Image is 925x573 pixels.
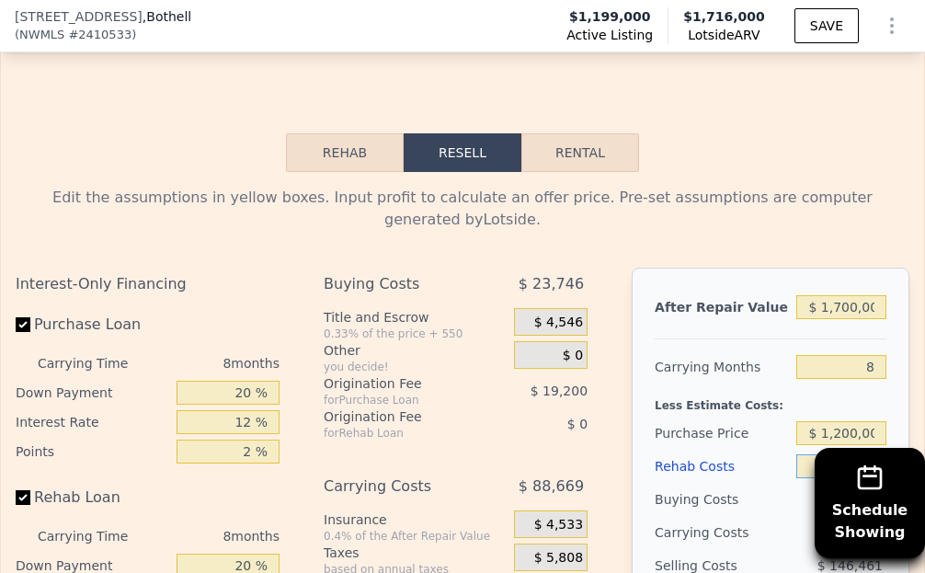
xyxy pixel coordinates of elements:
[16,187,909,231] div: Edit the assumptions in yellow boxes. Input profit to calculate an offer price. Pre-set assumptio...
[143,7,191,26] span: , Bothell
[135,349,280,378] div: 8 months
[534,550,583,567] span: $ 5,808
[16,268,280,301] div: Interest-Only Financing
[16,437,169,466] div: Points
[324,407,477,426] div: Origination Fee
[19,26,64,44] span: NWMLS
[38,521,128,551] div: Carrying Time
[817,558,883,573] span: $ 146,461
[324,308,507,327] div: Title and Escrow
[567,417,588,431] span: $ 0
[655,350,789,384] div: Carrying Months
[519,268,584,301] span: $ 23,746
[534,315,583,331] span: $ 4,546
[655,417,789,450] div: Purchase Price
[324,544,507,562] div: Taxes
[135,521,280,551] div: 8 months
[15,26,136,44] div: ( )
[324,510,507,529] div: Insurance
[534,517,583,533] span: $ 4,533
[16,317,30,332] input: Purchase Loan
[683,9,765,24] span: $1,716,000
[655,291,789,324] div: After Repair Value
[68,26,131,44] span: # 2410533
[519,470,584,503] span: $ 88,669
[324,341,507,360] div: Other
[815,448,925,558] button: ScheduleShowing
[38,349,128,378] div: Carrying Time
[324,529,507,544] div: 0.4% of the After Repair Value
[324,426,477,441] div: for Rehab Loan
[531,384,588,398] span: $ 19,200
[324,470,477,503] div: Carrying Costs
[16,308,169,341] label: Purchase Loan
[16,481,169,514] label: Rehab Loan
[874,7,910,44] button: Show Options
[683,26,765,44] span: Lotside ARV
[286,133,404,172] button: Rehab
[521,133,639,172] button: Rental
[324,360,507,374] div: you decide!
[16,378,169,407] div: Down Payment
[569,7,651,26] span: $1,199,000
[563,348,583,364] span: $ 0
[16,490,30,505] input: Rehab Loan
[655,483,789,516] div: Buying Costs
[655,516,748,549] div: Carrying Costs
[324,327,507,341] div: 0.33% of the price + 550
[404,133,521,172] button: Resell
[655,450,789,483] div: Rehab Costs
[324,393,477,407] div: for Purchase Loan
[655,384,886,417] div: Less Estimate Costs:
[324,268,477,301] div: Buying Costs
[566,26,653,44] span: Active Listing
[324,374,477,393] div: Origination Fee
[794,8,859,43] button: SAVE
[15,7,143,26] span: [STREET_ADDRESS]
[16,407,169,437] div: Interest Rate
